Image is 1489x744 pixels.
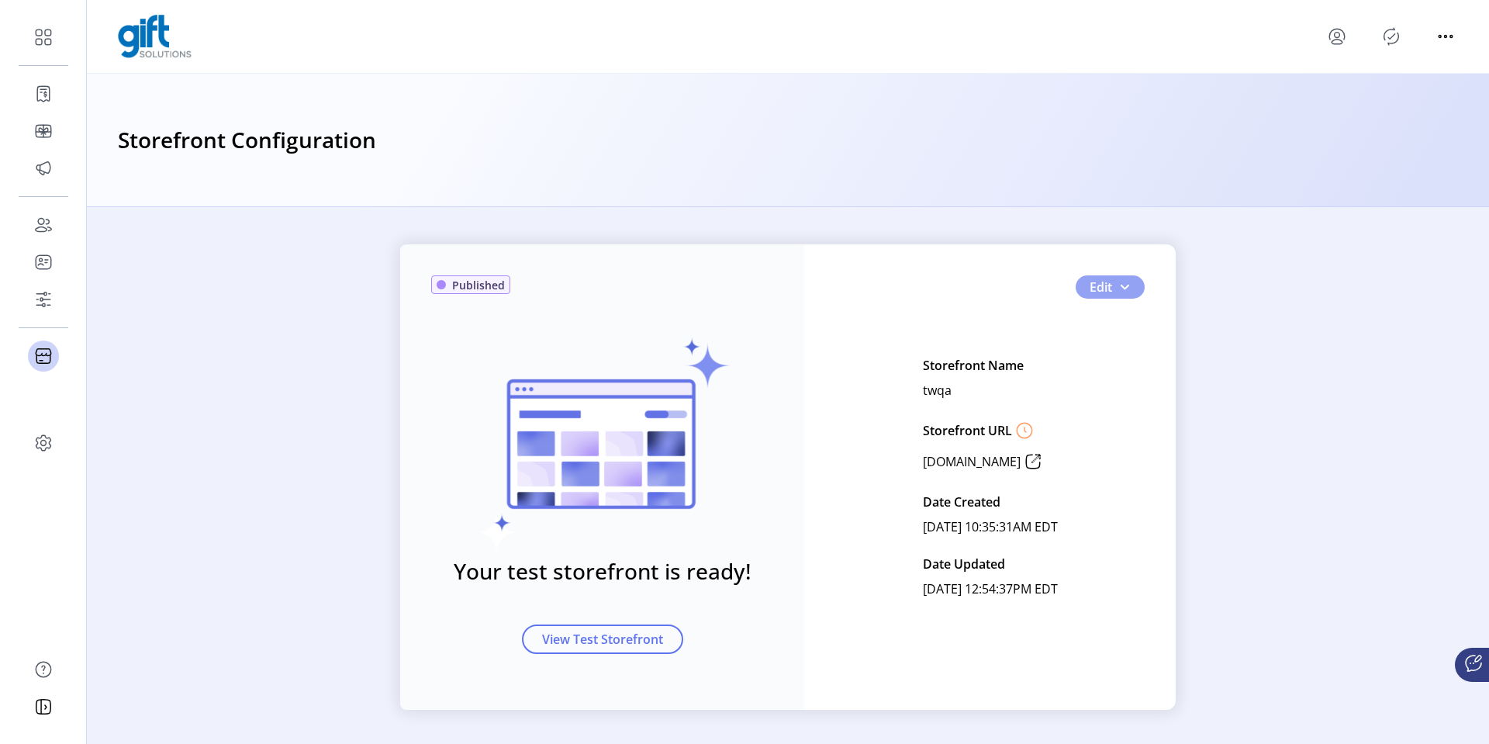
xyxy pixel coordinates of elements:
button: Edit [1076,275,1145,299]
p: [DATE] 12:54:37PM EDT [923,576,1058,601]
button: menu [1325,24,1349,49]
span: Edit [1090,278,1112,296]
p: Date Updated [923,552,1005,576]
p: Date Created [923,490,1000,514]
p: [DOMAIN_NAME] [923,452,1021,471]
button: Publisher Panel [1379,24,1404,49]
span: Published [452,277,505,293]
h3: Your test storefront is ready! [454,555,751,587]
button: View Test Storefront [522,625,683,654]
h3: Storefront Configuration [118,123,376,157]
p: [DATE] 10:35:31AM EDT [923,514,1058,539]
span: View Test Storefront [542,630,663,649]
p: Storefront Name [923,353,1024,378]
img: logo [118,15,192,58]
button: menu [1433,24,1458,49]
p: Storefront URL [923,421,1012,440]
p: twqa [923,378,952,403]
